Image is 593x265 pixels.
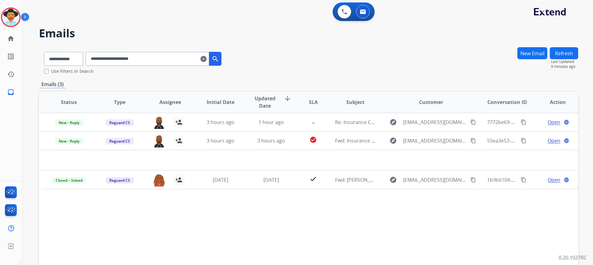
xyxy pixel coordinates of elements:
[153,116,165,129] img: agent-avatar
[7,35,15,42] mat-icon: home
[403,176,467,184] span: [EMAIL_ADDRESS][DOMAIN_NAME]
[470,177,476,183] mat-icon: content_copy
[200,55,207,63] mat-icon: clear
[106,119,134,126] span: Reguard CS
[335,137,443,144] span: Fwd: Insurance Claim/ [PHONE_NUMBER]:0203
[7,89,15,96] mat-icon: inbox
[335,119,460,126] span: Re: Insurance Claim/ Invoice# [PHONE_NUMBER]:0203
[309,175,317,183] mat-icon: check
[309,118,317,125] mat-icon: -
[7,53,15,60] mat-icon: list_alt
[106,138,134,144] span: Reguard CS
[7,71,15,78] mat-icon: history
[213,176,228,183] span: [DATE]
[487,98,527,106] span: Conversation ID
[257,137,285,144] span: 3 hours ago
[2,9,19,26] img: avatar
[309,98,318,106] span: SLA
[521,138,526,143] mat-icon: content_copy
[207,119,234,126] span: 3 hours ago
[39,27,578,39] h2: Emails
[517,47,547,59] button: New Email
[175,137,183,144] mat-icon: person_add
[153,174,165,187] img: agent-avatar
[403,118,467,126] span: [EMAIL_ADDRESS][DOMAIN_NAME]
[550,47,578,59] button: Refresh
[212,55,219,63] mat-icon: search
[207,98,234,106] span: Initial Date
[389,176,397,184] mat-icon: explore
[284,95,291,102] mat-icon: arrow_downward
[61,98,77,106] span: Status
[559,254,587,261] p: 0.20.1027RC
[551,64,578,69] span: 9 minutes ago
[207,137,234,144] span: 3 hours ago
[39,81,66,88] p: Emails (3)
[263,176,279,183] span: [DATE]
[551,59,578,64] span: Last Updated:
[470,138,476,143] mat-icon: content_copy
[114,98,125,106] span: Type
[548,137,560,144] span: Open
[548,118,560,126] span: Open
[175,118,183,126] mat-icon: person_add
[346,98,364,106] span: Subject
[159,98,181,106] span: Assignee
[564,138,569,143] mat-icon: language
[55,138,83,144] span: New - Reply
[335,176,436,183] span: Fwd: [PERSON_NAME] - 9952 Maywine Circle
[487,119,581,126] span: 7772be69-96d9-4726-812b-da8cd466f5f2
[521,177,526,183] mat-icon: content_copy
[153,135,165,147] img: agent-avatar
[389,137,397,144] mat-icon: explore
[528,91,578,113] th: Action
[419,98,443,106] span: Customer
[251,95,279,110] span: Updated Date
[52,177,86,184] span: Closed – Solved
[403,137,467,144] span: [EMAIL_ADDRESS][DOMAIN_NAME]
[389,118,397,126] mat-icon: explore
[51,68,94,74] label: Use Filters In Search
[564,119,569,125] mat-icon: language
[564,177,569,183] mat-icon: language
[309,136,317,143] mat-icon: check_circle
[106,177,134,184] span: Reguard CS
[55,119,83,126] span: New - Reply
[259,119,284,126] span: 1 hour ago
[175,176,183,184] mat-icon: person_add
[470,119,476,125] mat-icon: content_copy
[548,176,560,184] span: Open
[521,119,526,125] mat-icon: content_copy
[487,176,583,183] span: 1b9b6104-1748-4b8b-8d2d-1b2f084edbca
[487,137,582,144] span: 55ea3e53-353b-42c4-afb5-56337d07433a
